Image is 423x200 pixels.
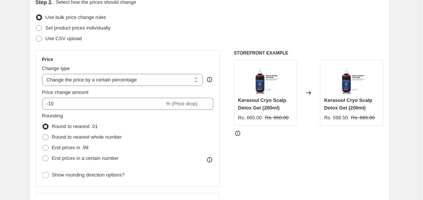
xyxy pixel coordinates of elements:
h6: STOREFRONT EXAMPLE [234,50,384,56]
span: Kerasoul Cryo Scalp Detox Gel (200ml) [238,97,286,111]
div: Rs. 665.00 [238,114,262,122]
span: Change type [42,66,70,71]
div: Rs. 598.50 [324,114,348,122]
div: help [206,76,213,83]
span: Round to nearest .01 [52,123,98,129]
span: Show rounding direction options? [52,172,125,178]
span: Set product prices individually [45,25,111,31]
input: -15 [42,98,164,110]
span: % (Price drop) [166,101,197,106]
span: Price change amount [42,89,89,95]
span: Use bulk price change rules [45,14,106,20]
strike: Rs. 950.00 [265,114,289,122]
span: Use CSV upload [45,36,82,41]
img: WhatsAppImage2024-11-27at7.20.04PM_80x.jpg [337,64,367,94]
h3: Price [42,56,53,62]
strike: Rs. 665.00 [351,114,375,122]
span: Kerasoul Cryo Scalp Detox Gel (200ml) [324,97,372,111]
span: End prices in a certain number [52,155,119,161]
img: WhatsAppImage2024-11-27at7.20.04PM_80x.jpg [250,64,280,94]
span: Rounding [42,113,63,119]
span: End prices in .99 [52,145,89,150]
span: Round to nearest whole number [52,134,122,140]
